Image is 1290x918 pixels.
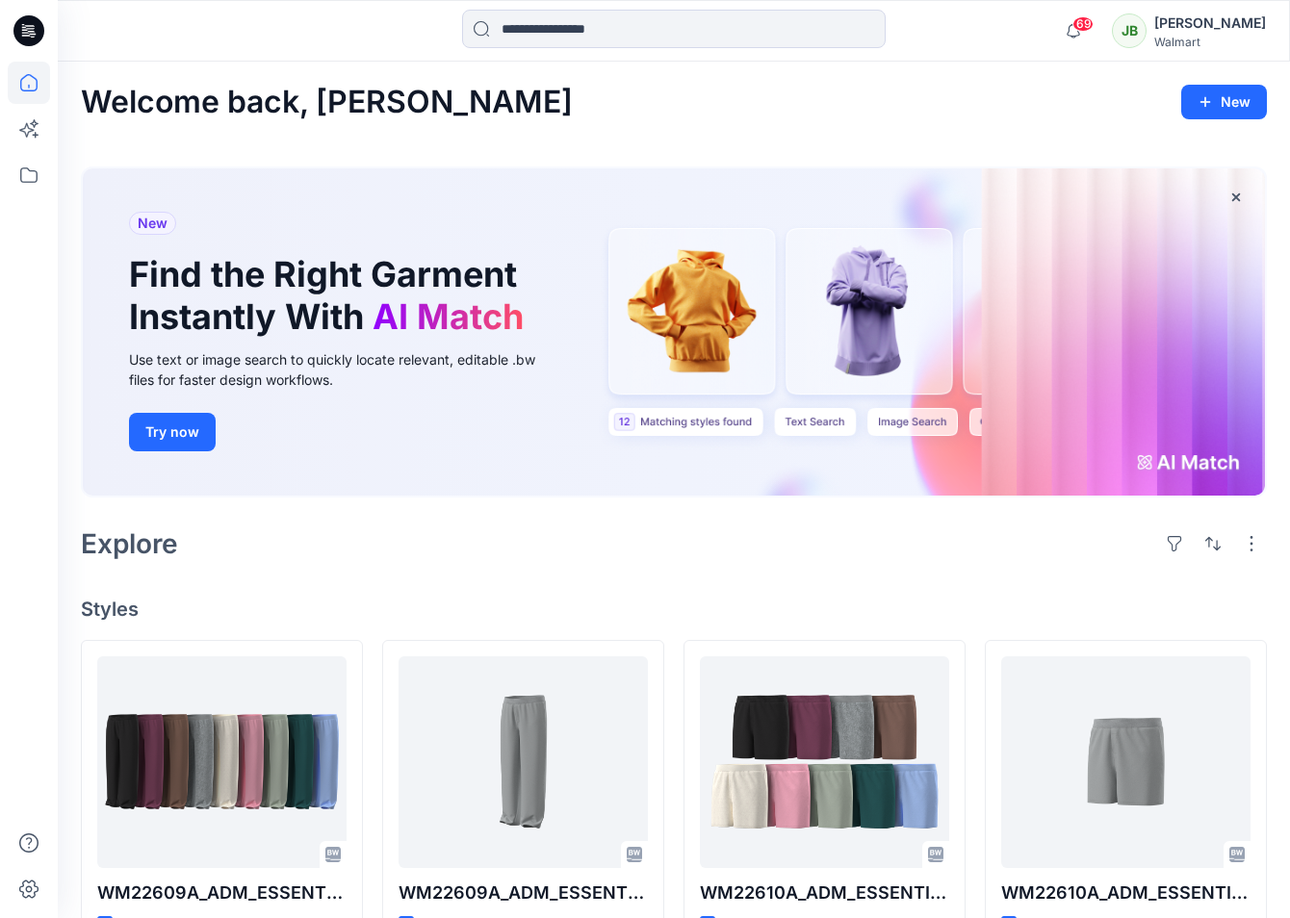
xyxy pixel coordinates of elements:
span: AI Match [373,295,524,338]
h2: Welcome back, [PERSON_NAME] [81,85,573,120]
a: WM22610A_ADM_ESSENTIALS SHORT [1001,656,1251,868]
button: New [1181,85,1267,119]
p: WM22609A_ADM_ESSENTIALS LONG PANT_COLORWAY [97,880,347,906]
h2: Explore [81,528,178,559]
p: WM22610A_ADM_ESSENTIALS SHORT [1001,880,1251,906]
h1: Find the Right Garment Instantly With [129,254,533,337]
a: WM22609A_ADM_ESSENTIALS LONG PANT_COLORWAY [97,656,347,868]
a: WM22609A_ADM_ESSENTIALS LONG PANT [399,656,648,868]
a: WM22610A_ADM_ESSENTIALS SHORT_COLORWAY [700,656,949,868]
div: Walmart [1154,35,1266,49]
div: [PERSON_NAME] [1154,12,1266,35]
p: WM22609A_ADM_ESSENTIALS LONG PANT [399,880,648,906]
div: Use text or image search to quickly locate relevant, editable .bw files for faster design workflows. [129,349,562,390]
button: Try now [129,413,216,451]
span: New [138,212,168,235]
span: 69 [1072,16,1094,32]
h4: Styles [81,598,1267,621]
p: WM22610A_ADM_ESSENTIALS SHORT_COLORWAY [700,880,949,906]
div: JB [1112,13,1147,48]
